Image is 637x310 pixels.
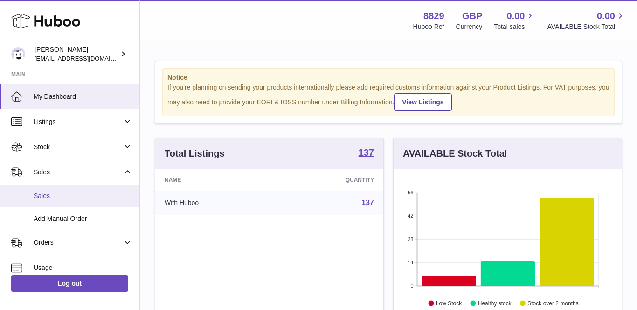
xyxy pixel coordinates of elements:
[34,92,132,101] span: My Dashboard
[155,169,276,191] th: Name
[547,10,626,31] a: 0.00 AVAILABLE Stock Total
[403,147,507,160] h3: AVAILABLE Stock Total
[359,148,374,159] a: 137
[478,300,512,306] text: Healthy stock
[507,10,525,22] span: 0.00
[462,10,482,22] strong: GBP
[34,192,132,200] span: Sales
[456,22,483,31] div: Currency
[34,143,123,152] span: Stock
[436,300,462,306] text: Low Stock
[394,93,451,111] a: View Listings
[359,148,374,157] strong: 137
[276,169,383,191] th: Quantity
[527,300,578,306] text: Stock over 2 months
[11,47,25,61] img: commandes@kpmatech.com
[361,199,374,207] a: 137
[34,263,132,272] span: Usage
[494,10,535,31] a: 0.00 Total sales
[35,55,137,62] span: [EMAIL_ADDRESS][DOMAIN_NAME]
[34,168,123,177] span: Sales
[165,147,225,160] h3: Total Listings
[423,10,444,22] strong: 8829
[34,214,132,223] span: Add Manual Order
[547,22,626,31] span: AVAILABLE Stock Total
[167,83,609,111] div: If you're planning on sending your products internationally please add required customs informati...
[167,73,609,82] strong: Notice
[408,236,413,242] text: 28
[155,191,276,215] td: With Huboo
[410,283,413,289] text: 0
[408,190,413,195] text: 56
[597,10,615,22] span: 0.00
[413,22,444,31] div: Huboo Ref
[34,238,123,247] span: Orders
[34,117,123,126] span: Listings
[35,45,118,63] div: [PERSON_NAME]
[494,22,535,31] span: Total sales
[11,275,128,292] a: Log out
[408,213,413,219] text: 42
[408,260,413,265] text: 14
